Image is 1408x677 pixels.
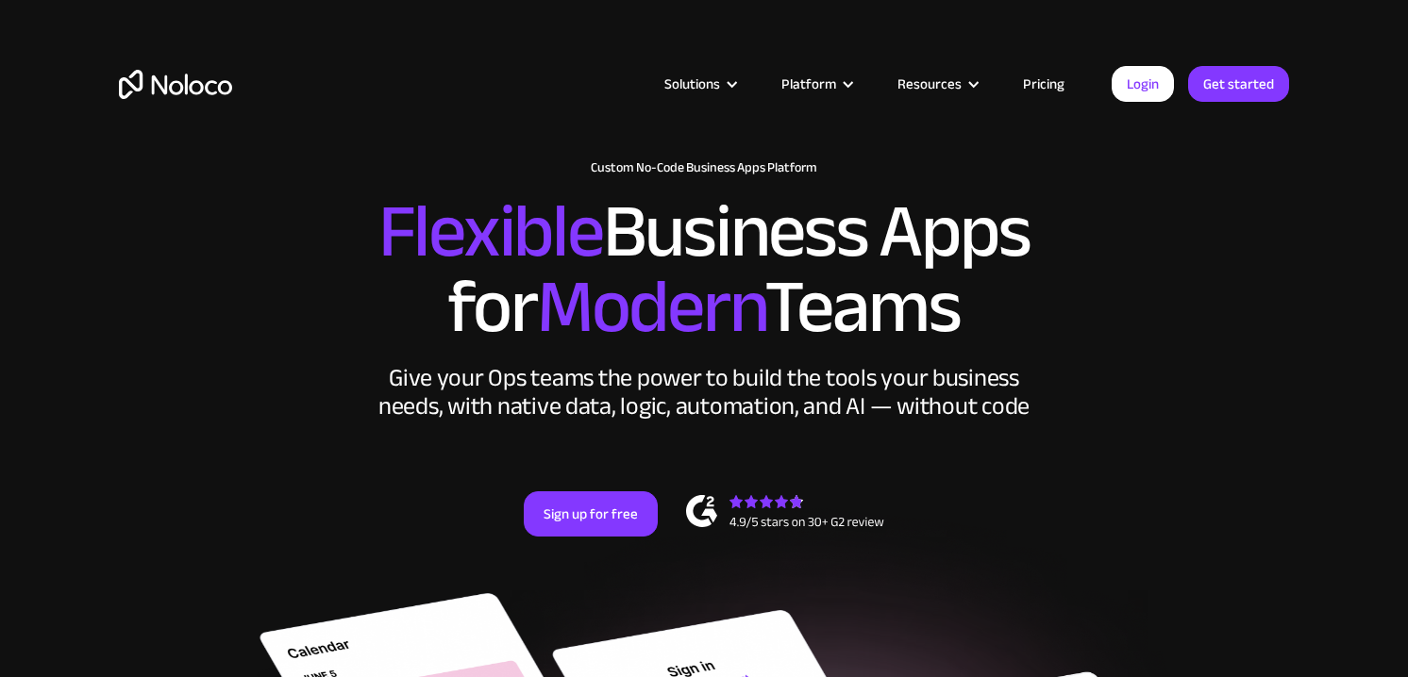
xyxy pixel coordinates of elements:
[537,237,764,377] span: Modern
[758,72,874,96] div: Platform
[119,70,232,99] a: home
[524,491,658,537] a: Sign up for free
[999,72,1088,96] a: Pricing
[641,72,758,96] div: Solutions
[378,161,603,302] span: Flexible
[1188,66,1289,102] a: Get started
[119,194,1289,345] h2: Business Apps for Teams
[897,72,962,96] div: Resources
[374,364,1034,421] div: Give your Ops teams the power to build the tools your business needs, with native data, logic, au...
[664,72,720,96] div: Solutions
[1112,66,1174,102] a: Login
[874,72,999,96] div: Resources
[781,72,836,96] div: Platform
